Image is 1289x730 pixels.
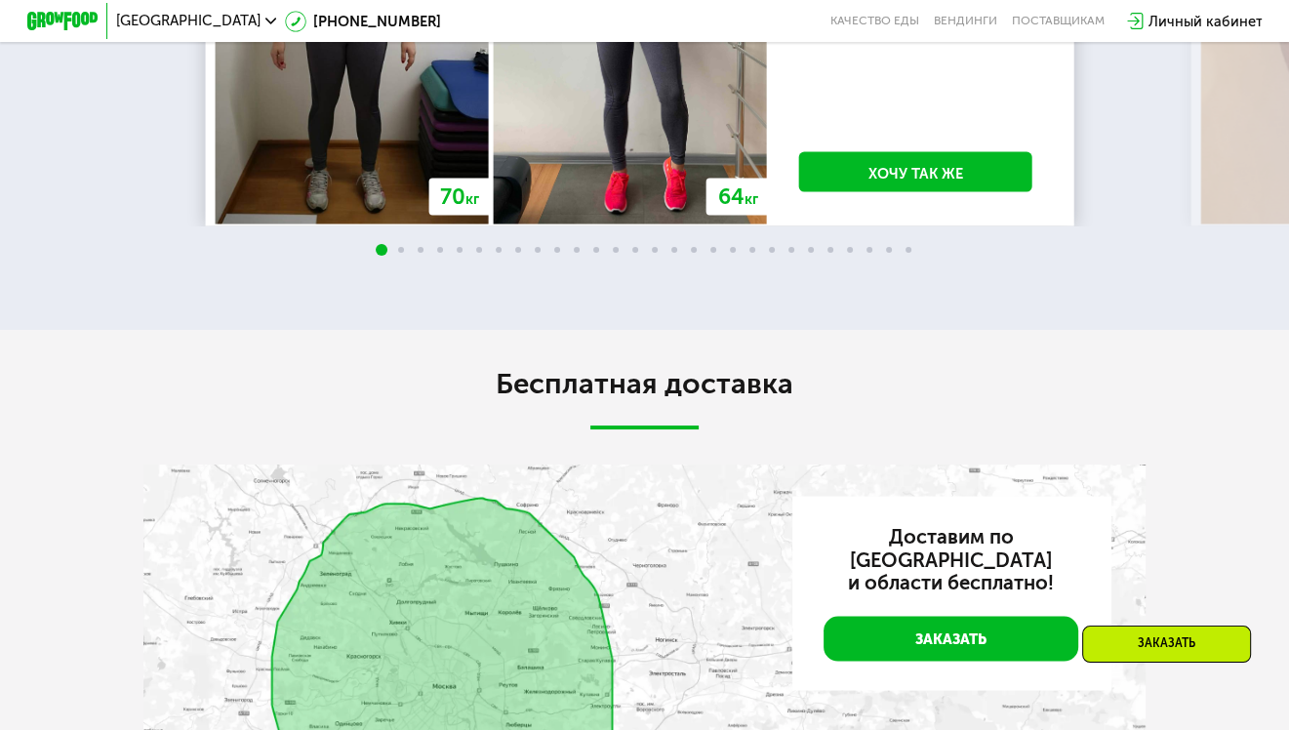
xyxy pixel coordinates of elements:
[745,189,758,207] span: кг
[706,178,770,215] div: 64
[1148,11,1262,32] div: Личный кабинет
[934,14,997,28] a: Вендинги
[830,14,919,28] a: Качество еды
[143,366,1146,402] h2: Бесплатная доставка
[824,616,1078,661] a: Заказать
[465,189,479,207] span: кг
[428,178,491,215] div: 70
[285,11,441,32] a: [PHONE_NUMBER]
[1012,14,1105,28] div: поставщикам
[1082,626,1251,663] div: Заказать
[824,525,1078,594] h3: Доставим по [GEOGRAPHIC_DATA] и области бесплатно!
[116,14,261,28] span: [GEOGRAPHIC_DATA]
[799,151,1032,191] a: Хочу так же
